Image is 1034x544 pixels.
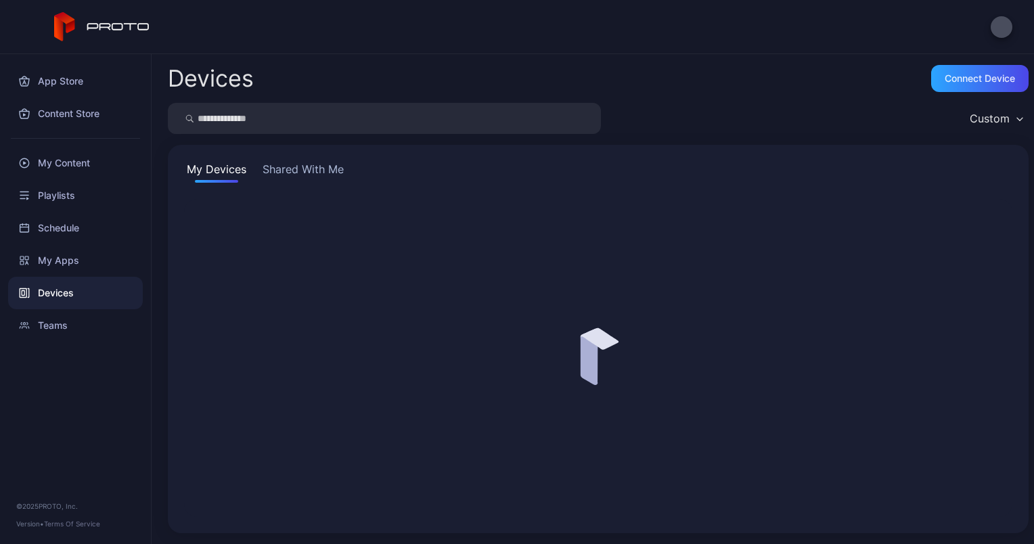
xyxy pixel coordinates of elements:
a: App Store [8,65,143,97]
span: Version • [16,520,44,528]
a: Content Store [8,97,143,130]
a: Playlists [8,179,143,212]
div: Custom [970,112,1010,125]
div: © 2025 PROTO, Inc. [16,501,135,512]
button: My Devices [184,161,249,183]
a: Terms Of Service [44,520,100,528]
a: My Content [8,147,143,179]
button: Shared With Me [260,161,346,183]
a: My Apps [8,244,143,277]
div: Connect device [945,73,1015,84]
a: Devices [8,277,143,309]
a: Schedule [8,212,143,244]
button: Connect device [931,65,1029,92]
button: Custom [963,103,1029,134]
h2: Devices [168,66,254,91]
a: Teams [8,309,143,342]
